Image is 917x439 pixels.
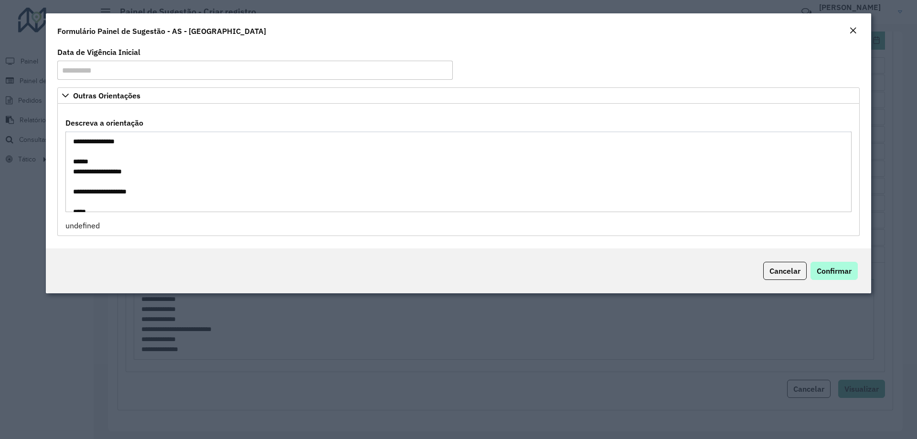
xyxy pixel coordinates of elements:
[817,266,852,276] span: Confirmar
[65,221,100,230] span: undefined
[65,117,143,128] label: Descreva a orientação
[57,87,860,104] a: Outras Orientações
[73,92,140,99] span: Outras Orientações
[57,104,860,236] div: Outras Orientações
[810,262,858,280] button: Confirmar
[769,266,800,276] span: Cancelar
[846,25,860,37] button: Close
[849,27,857,34] em: Fechar
[57,25,266,37] h4: Formulário Painel de Sugestão - AS - [GEOGRAPHIC_DATA]
[57,46,140,58] label: Data de Vigência Inicial
[763,262,807,280] button: Cancelar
